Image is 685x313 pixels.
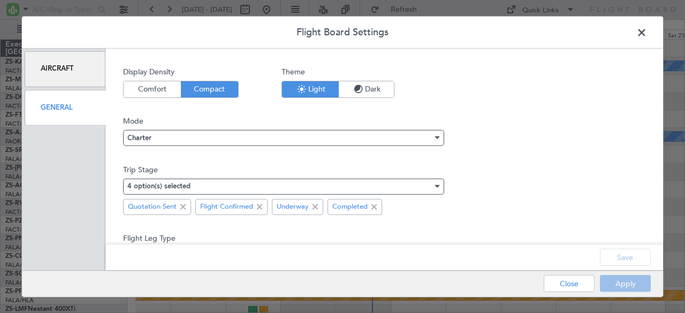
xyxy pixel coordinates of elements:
[128,202,177,212] span: Quotation Sent
[124,81,181,97] button: Comfort
[282,81,339,97] button: Light
[123,66,239,77] span: Display Density
[123,233,645,244] span: Flight Leg Type
[544,275,595,292] button: Close
[181,81,238,97] button: Compact
[25,51,105,87] div: Aircraft
[277,202,309,212] span: Underway
[123,164,645,175] span: Trip Stage
[127,135,151,142] span: Charter
[127,183,191,190] mat-select-trigger: 4 option(s) selected
[22,16,663,48] header: Flight Board Settings
[281,66,394,77] span: Theme
[339,81,394,97] button: Dark
[200,202,253,212] span: Flight Confirmed
[332,202,368,212] span: Completed
[123,116,645,127] span: Mode
[25,90,105,126] div: General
